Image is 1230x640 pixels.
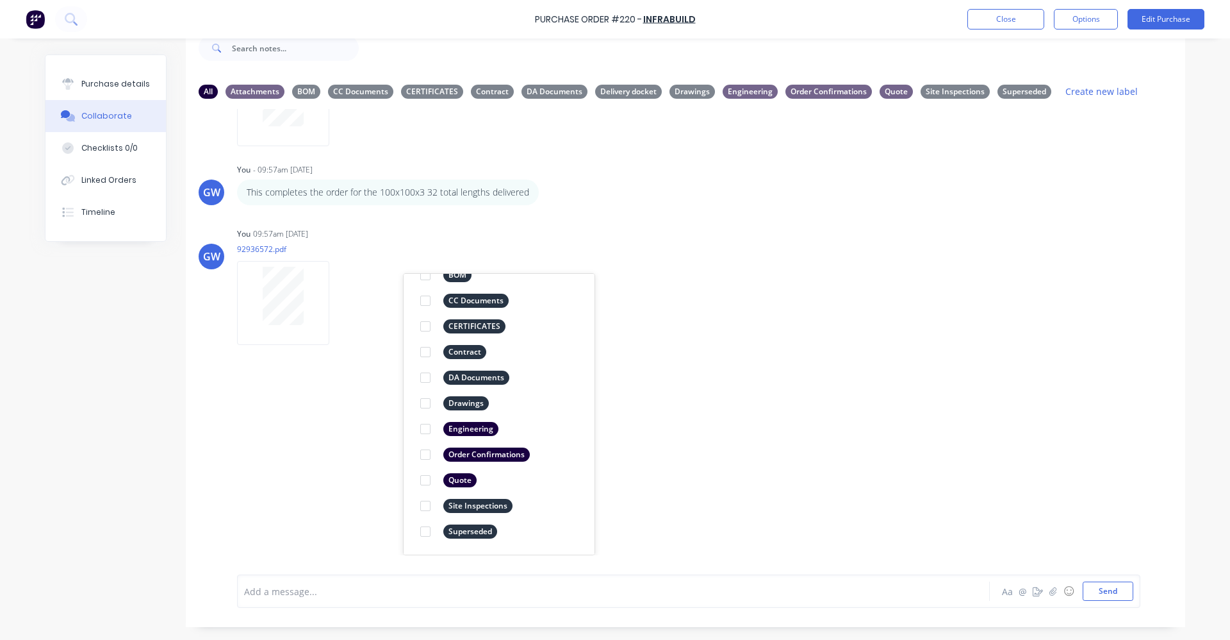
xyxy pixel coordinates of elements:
div: Superseded [443,525,497,539]
button: ☺ [1061,584,1076,599]
div: Purchase Order #220 - [535,13,642,26]
div: Site Inspections [921,85,990,99]
button: Edit Purchase [1127,9,1204,29]
div: Engineering [443,422,498,436]
div: DA Documents [443,371,509,385]
div: Superseded [997,85,1051,99]
div: GW [203,249,220,264]
div: You [237,164,250,176]
div: All [199,85,218,99]
div: DA Documents [521,85,587,99]
div: Drawings [443,396,489,410]
button: @ [1015,584,1030,599]
div: CC Documents [443,294,509,308]
button: Options [1054,9,1118,29]
div: GW [203,185,220,200]
div: Linked Orders [81,174,136,186]
div: Purchase details [81,78,150,90]
div: - 09:57am [DATE] [253,164,313,176]
p: 92936572.pdf [237,244,342,255]
p: This completes the order for the 100x100x3 32 total lengths delivered [247,186,529,199]
div: Drawings [669,85,715,99]
div: Checklists 0/0 [81,142,138,154]
div: Attachments [225,85,284,99]
button: Checklists 0/0 [45,132,166,164]
button: Aa [999,584,1015,599]
div: 09:57am [DATE] [253,228,308,240]
div: BOM [443,268,471,282]
div: Engineering [723,85,778,99]
button: Create new label [1059,83,1145,100]
div: CERTIFICATES [443,319,505,333]
img: Factory [26,10,45,29]
div: CERTIFICATES [401,85,463,99]
button: Collaborate [45,100,166,132]
div: Contract [443,345,486,359]
button: Timeline [45,196,166,228]
div: Contract [471,85,514,99]
a: Infrabuild [643,13,696,26]
div: Site Inspections [443,499,512,513]
button: Close [967,9,1044,29]
div: CC Documents [328,85,393,99]
div: Quote [880,85,913,99]
div: Timeline [81,206,115,218]
div: Order Confirmations [443,448,530,462]
input: Search notes... [232,35,359,61]
div: Delivery docket [595,85,662,99]
button: Linked Orders [45,164,166,196]
div: Quote [443,473,477,487]
div: Order Confirmations [785,85,872,99]
button: Send [1083,582,1133,601]
div: BOM [292,85,320,99]
div: Collaborate [81,110,132,122]
button: Purchase details [45,68,166,100]
div: You [237,228,250,240]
